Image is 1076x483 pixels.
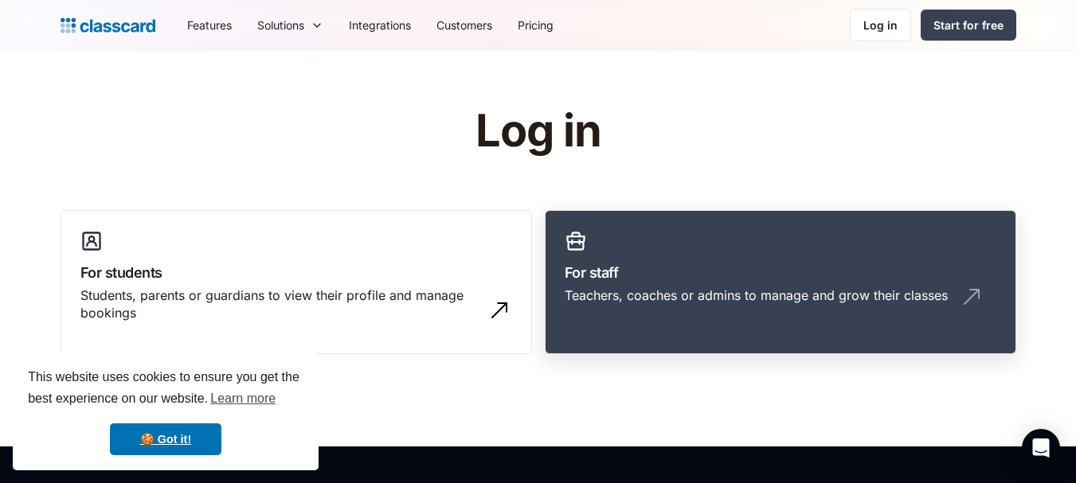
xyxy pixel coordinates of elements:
[61,14,155,37] a: home
[565,286,948,304] div: Teachers, coaches or admins to manage and grow their classes
[174,7,245,43] a: Features
[921,10,1016,41] a: Start for free
[61,210,532,355] a: For studentsStudents, parents or guardians to view their profile and manage bookings
[850,9,911,41] a: Log in
[933,17,1004,33] div: Start for free
[257,17,304,33] div: Solutions
[245,7,336,43] div: Solutions
[80,262,512,283] h3: For students
[110,423,221,455] a: dismiss cookie message
[863,17,898,33] div: Log in
[336,7,424,43] a: Integrations
[565,262,996,283] h3: For staff
[545,210,1016,355] a: For staffTeachers, coaches or admins to manage and grow their classes
[80,286,480,322] div: Students, parents or guardians to view their profile and manage bookings
[13,353,319,470] div: cookieconsent
[28,368,303,411] span: This website uses cookies to ensure you get the best experience on our website.
[208,387,278,411] a: learn more about cookies
[1022,429,1060,467] div: Open Intercom Messenger
[285,107,791,156] h1: Log in
[505,7,566,43] a: Pricing
[424,7,505,43] a: Customers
